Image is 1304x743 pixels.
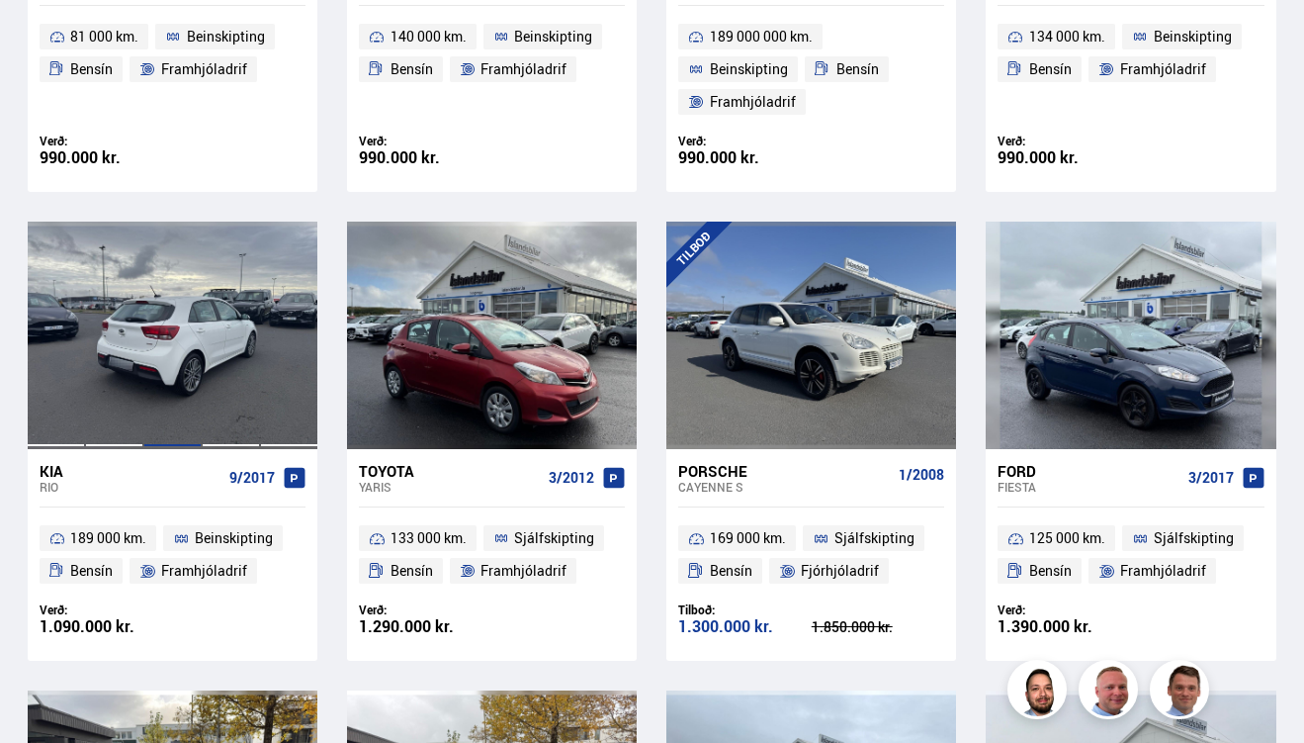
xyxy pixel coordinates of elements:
div: Verð: [40,603,173,617]
span: Bensín [70,559,113,583]
div: Yaris [359,480,541,494]
a: Toyota Yaris 3/2012 133 000 km. Sjálfskipting Bensín Framhjóladrif Verð: 1.290.000 kr. [347,449,637,661]
a: Porsche Cayenne S 1/2008 169 000 km. Sjálfskipting Bensín Fjórhjóladrif Tilboð: 1.300.000 kr. 1.8... [666,449,956,661]
div: 1.290.000 kr. [359,618,492,635]
span: 3/2012 [549,470,594,486]
span: Sjálfskipting [834,526,914,550]
div: 1.390.000 kr. [998,618,1131,635]
div: 990.000 kr. [678,149,812,166]
div: Verð: [678,134,812,148]
img: siFngHWaQ9KaOqBr.png [1082,663,1141,722]
span: Beinskipting [514,25,592,48]
div: Verð: [998,134,1131,148]
span: 9/2017 [229,470,275,486]
span: Beinskipting [195,526,273,550]
div: Verð: [359,603,492,617]
div: Fiesta [998,480,1179,494]
div: 1.850.000 kr. [812,620,945,634]
div: Verð: [40,134,173,148]
img: FbJEzSuNWCJXmdc-.webp [1153,663,1212,722]
span: Framhjóladrif [710,90,796,114]
span: 3/2017 [1188,470,1234,486]
div: Ford [998,462,1179,480]
div: Kia [40,462,221,480]
span: Bensín [70,57,113,81]
div: Cayenne S [678,480,891,494]
span: Fjórhjóladrif [801,559,879,583]
span: 1/2008 [899,467,944,483]
span: Beinskipting [1154,25,1232,48]
div: Tilboð: [678,603,812,617]
span: Beinskipting [710,57,788,81]
div: Verð: [998,603,1131,617]
a: Kia Rio 9/2017 189 000 km. Beinskipting Bensín Framhjóladrif Verð: 1.090.000 kr. [28,449,317,661]
span: Sjálfskipting [514,526,594,550]
span: Framhjóladrif [480,559,566,583]
span: 140 000 km. [391,25,467,48]
span: Bensín [1029,559,1072,583]
div: 1.090.000 kr. [40,618,173,635]
span: 134 000 km. [1029,25,1105,48]
span: Bensín [1029,57,1072,81]
span: Framhjóladrif [161,559,247,583]
button: Opna LiveChat spjallviðmót [16,8,75,67]
span: Sjálfskipting [1154,526,1234,550]
div: Verð: [359,134,492,148]
div: Rio [40,480,221,494]
a: Ford Fiesta 3/2017 125 000 km. Sjálfskipting Bensín Framhjóladrif Verð: 1.390.000 kr. [986,449,1275,661]
span: Bensín [391,559,433,583]
span: 133 000 km. [391,526,467,550]
span: Bensín [836,57,879,81]
img: nhp88E3Fdnt1Opn2.png [1010,663,1070,722]
span: Framhjóladrif [1120,559,1206,583]
div: 1.300.000 kr. [678,618,812,635]
div: 990.000 kr. [40,149,173,166]
div: Porsche [678,462,891,480]
span: 189 000 km. [70,526,146,550]
span: Framhjóladrif [1120,57,1206,81]
span: Framhjóladrif [480,57,566,81]
span: Beinskipting [187,25,265,48]
div: Toyota [359,462,541,480]
span: 125 000 km. [1029,526,1105,550]
div: 990.000 kr. [359,149,492,166]
span: Framhjóladrif [161,57,247,81]
span: 81 000 km. [70,25,138,48]
span: Bensín [710,559,752,583]
span: 189 000 000 km. [710,25,813,48]
span: Bensín [391,57,433,81]
span: 169 000 km. [710,526,786,550]
div: 990.000 kr. [998,149,1131,166]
